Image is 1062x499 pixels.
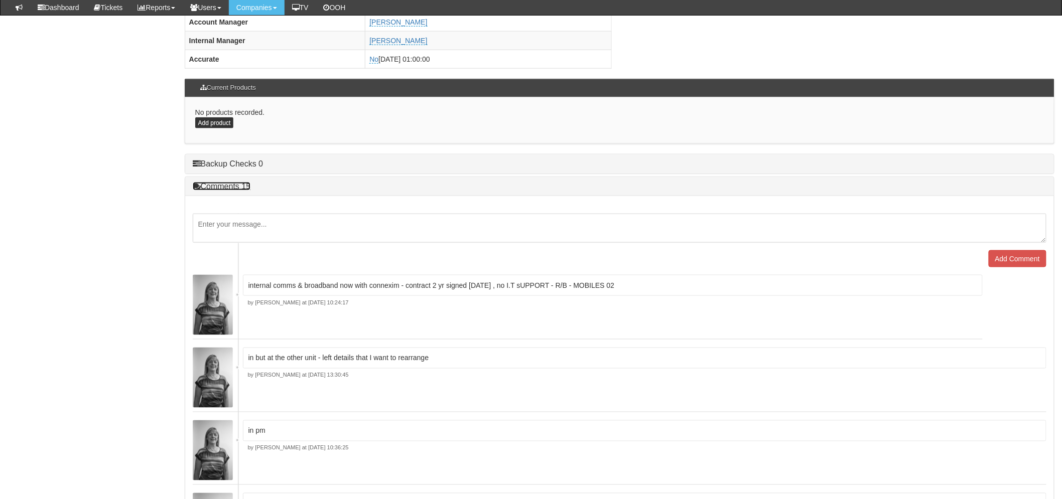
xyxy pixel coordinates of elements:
p: by [PERSON_NAME] at [DATE] 13:30:45 [243,372,1046,380]
div: No products recorded. [185,97,1054,144]
th: Accurate [185,50,365,69]
a: [PERSON_NAME] [369,37,427,45]
h3: Current Products [195,79,261,96]
img: Jane Holbrough [193,420,233,480]
a: Backup Checks 0 [193,159,263,168]
p: by [PERSON_NAME] at [DATE] 10:24:17 [243,299,983,307]
img: Jane Holbrough [193,348,233,408]
input: Add Comment [989,250,1046,267]
a: [PERSON_NAME] [369,18,427,27]
p: in but at the other unit - left details that I want to rearrange [248,353,1041,363]
th: Account Manager [185,13,365,32]
img: Jane Holbrough [193,275,233,335]
a: Add product [195,117,234,128]
td: [DATE] 01:00:00 [365,50,612,69]
p: by [PERSON_NAME] at [DATE] 10:36:25 [243,444,1046,452]
th: Internal Manager [185,32,365,50]
p: in pm [248,426,1041,436]
a: No [369,55,378,64]
p: internal comms & broadband now with connexim - contract 2 yr signed [DATE] , no I.T sUPPORT - R/B... [248,280,977,290]
a: Comments 15 [193,182,251,191]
